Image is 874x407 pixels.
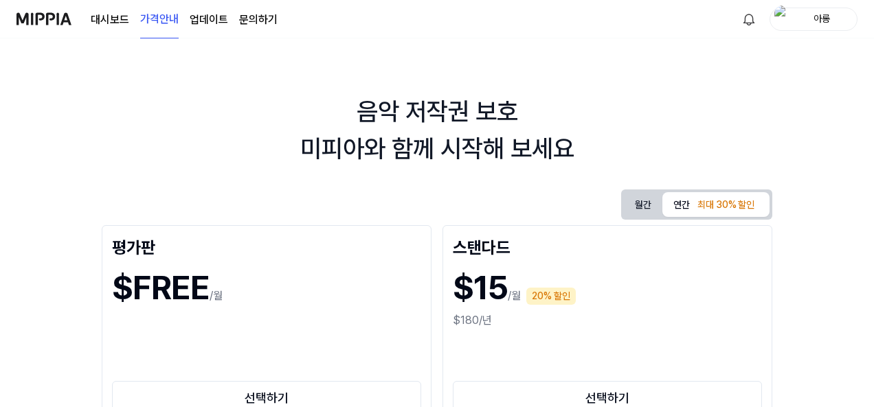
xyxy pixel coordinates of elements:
[774,5,791,33] img: profile
[140,1,179,38] a: 가격안내
[453,263,508,312] h1: $15
[662,192,770,217] button: 연간
[770,8,858,31] button: profile아롱
[239,12,278,28] a: 문의하기
[795,11,849,26] div: 아롱
[741,11,757,27] img: 알림
[210,288,223,304] p: /월
[112,235,421,257] div: 평가판
[624,192,662,218] button: 월간
[190,12,228,28] a: 업데이트
[91,12,129,28] a: 대시보드
[112,263,210,312] h1: $FREE
[453,235,762,257] div: 스탠다드
[453,312,762,329] div: $180/년
[508,288,521,304] p: /월
[693,195,759,216] div: 최대 30% 할인
[526,288,576,305] div: 20% 할인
